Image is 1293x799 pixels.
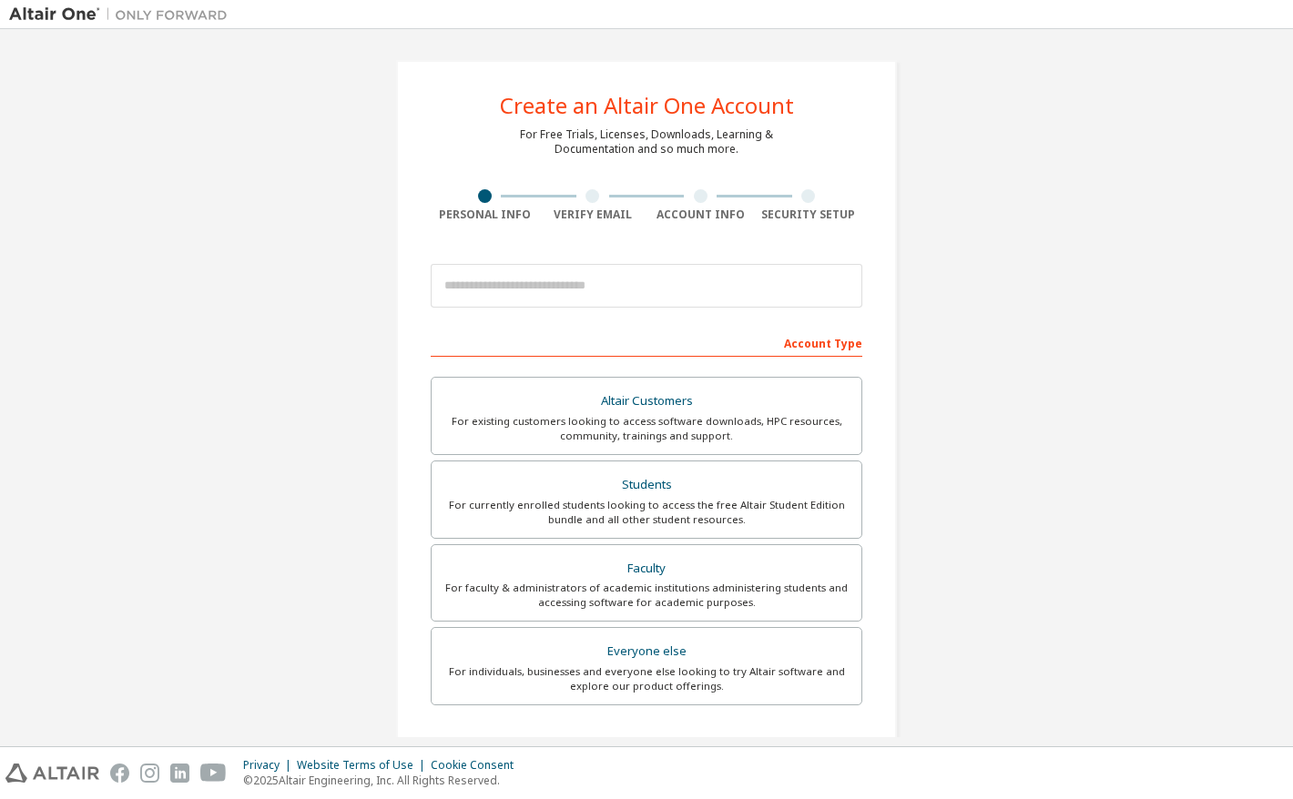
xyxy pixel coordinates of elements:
[443,498,850,527] div: For currently enrolled students looking to access the free Altair Student Edition bundle and all ...
[443,389,850,414] div: Altair Customers
[431,733,862,762] div: Your Profile
[520,127,773,157] div: For Free Trials, Licenses, Downloads, Learning & Documentation and so much more.
[431,758,524,773] div: Cookie Consent
[243,773,524,788] p: © 2025 Altair Engineering, Inc. All Rights Reserved.
[646,207,755,222] div: Account Info
[431,328,862,357] div: Account Type
[443,581,850,610] div: For faculty & administrators of academic institutions administering students and accessing softwa...
[9,5,237,24] img: Altair One
[200,764,227,783] img: youtube.svg
[170,764,189,783] img: linkedin.svg
[110,764,129,783] img: facebook.svg
[5,764,99,783] img: altair_logo.svg
[500,95,794,116] div: Create an Altair One Account
[443,664,850,693] div: For individuals, businesses and everyone else looking to try Altair software and explore our prod...
[443,472,850,498] div: Students
[443,414,850,443] div: For existing customers looking to access software downloads, HPC resources, community, trainings ...
[443,556,850,582] div: Faculty
[297,758,431,773] div: Website Terms of Use
[140,764,159,783] img: instagram.svg
[443,639,850,664] div: Everyone else
[431,207,539,222] div: Personal Info
[755,207,863,222] div: Security Setup
[539,207,647,222] div: Verify Email
[243,758,297,773] div: Privacy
